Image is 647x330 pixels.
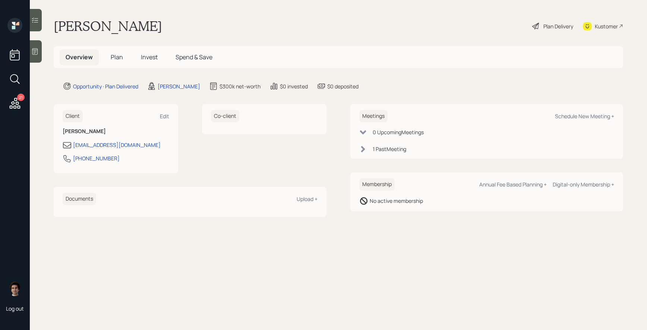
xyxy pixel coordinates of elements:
div: 1 Past Meeting [373,145,406,153]
div: Plan Delivery [543,22,573,30]
img: harrison-schaefer-headshot-2.png [7,281,22,296]
div: [PERSON_NAME] [158,82,200,90]
span: Invest [141,53,158,61]
div: [EMAIL_ADDRESS][DOMAIN_NAME] [73,141,161,149]
div: $0 invested [280,82,308,90]
div: [PHONE_NUMBER] [73,154,120,162]
div: Edit [160,113,169,120]
div: $300k net-worth [220,82,261,90]
div: Opportunity · Plan Delivered [73,82,138,90]
div: Schedule New Meeting + [555,113,614,120]
div: Annual Fee Based Planning + [479,181,547,188]
h6: [PERSON_NAME] [63,128,169,135]
h6: Membership [359,178,395,191]
h1: [PERSON_NAME] [54,18,162,34]
span: Overview [66,53,93,61]
div: $0 deposited [327,82,359,90]
div: Upload + [297,195,318,202]
span: Plan [111,53,123,61]
h6: Documents [63,193,96,205]
h6: Client [63,110,83,122]
div: Kustomer [595,22,618,30]
div: No active membership [370,197,423,205]
div: Digital-only Membership + [553,181,614,188]
h6: Co-client [211,110,239,122]
div: Log out [6,305,24,312]
h6: Meetings [359,110,388,122]
div: 0 Upcoming Meeting s [373,128,424,136]
div: 21 [17,94,25,101]
span: Spend & Save [176,53,212,61]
